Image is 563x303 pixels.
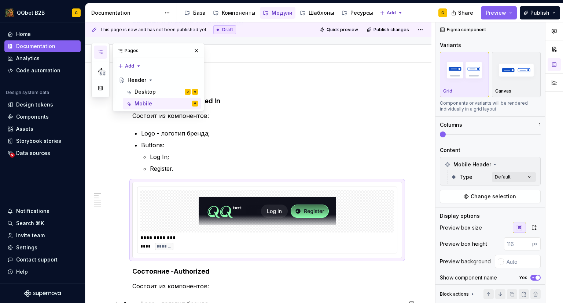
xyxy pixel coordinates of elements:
button: Quick preview [317,25,361,35]
a: Модули [260,7,295,19]
div: Ресурсы [350,9,373,17]
div: Content [440,147,460,154]
div: G [75,10,78,16]
a: DesktopGG [123,86,201,98]
span: Publish changes [374,27,409,33]
p: Register. [150,164,402,173]
span: Type [460,173,472,181]
div: Data sources [16,149,50,157]
a: Шаблоны [297,7,337,19]
div: G [187,88,189,95]
div: Default [495,174,511,180]
a: Design tokens [4,99,81,111]
span: 62 [99,70,106,76]
svg: Supernova Logo [24,290,61,297]
input: 116 [504,237,532,250]
div: Design tokens [16,101,53,108]
button: Contact support [4,254,81,266]
span: Change selection [471,193,516,200]
span: Add [387,10,396,16]
p: Log In; [150,152,402,161]
a: Documentation [4,40,81,52]
a: Code automation [4,65,81,76]
a: Assets [4,123,81,135]
a: MobileG [123,98,201,109]
img: 491028fe-7948-47f3-9fb2-82dab60b8b20.png [5,8,14,17]
p: Canvas [495,88,511,94]
div: Block actions [440,291,469,297]
div: Preview box height [440,240,487,248]
a: Settings [4,242,81,253]
span: Draft [222,27,233,33]
div: Preview background [440,258,491,265]
input: Auto [504,255,541,268]
div: Components or variants will be rendered individually in a grid layout [440,100,541,112]
button: Default [492,172,536,182]
button: placeholderGrid [440,52,489,97]
p: Состоит из компонентов: [132,111,402,120]
div: Mobile Header [442,159,539,170]
div: Design system data [6,90,49,95]
a: Data sources [4,147,81,159]
button: Add [116,61,143,71]
button: Change selection [440,190,541,203]
a: Ресурсы [339,7,376,19]
span: Quick preview [327,27,358,33]
div: Settings [16,244,37,251]
button: Publish [520,6,560,19]
span: Mobile Header [453,161,491,168]
span: Publish [530,9,549,17]
div: Assets [16,125,33,133]
div: Columns [440,121,462,129]
div: Components [16,113,49,120]
a: Invite team [4,230,81,241]
div: Home [16,30,31,38]
p: Состоит из компонентов: [132,282,402,291]
span: Share [458,9,473,17]
div: Notifications [16,208,49,215]
div: Модули [272,9,292,17]
div: Invite team [16,232,45,239]
a: Home [4,28,81,40]
div: Help [16,268,28,275]
p: 1 [539,122,541,128]
p: Grid [443,88,452,94]
button: Preview [481,6,517,19]
div: Variants [440,42,461,49]
button: Search ⌘K [4,217,81,229]
label: Yes [519,275,527,281]
div: Preview box size [440,224,482,231]
p: Buttons: [141,141,402,149]
div: Page tree [116,74,201,109]
div: Documentation [16,43,55,50]
span: This page is new and has not been published yet. [100,27,207,33]
div: G [194,100,196,107]
img: placeholder [495,57,538,83]
button: Add [378,8,405,18]
div: Desktop [135,88,156,95]
p: px [532,241,538,247]
div: База [193,9,206,17]
div: Header [128,76,146,84]
a: Компоненты [210,7,258,19]
button: Help [4,266,81,278]
button: QQbet B2BG [1,5,84,21]
div: Show component name [440,274,497,281]
div: Mobile [135,100,152,107]
div: Компоненты [222,9,255,17]
button: Share [448,6,478,19]
button: Publish changes [364,25,412,35]
strong: Состояние - [132,267,174,275]
button: placeholderCanvas [492,52,541,97]
div: Contact support [16,256,58,263]
div: G [194,88,196,95]
p: Logo - логотип бренда; [141,129,402,138]
img: placeholder [443,57,486,83]
div: Шаблоны [309,9,334,17]
div: Analytics [16,55,40,62]
div: Documentation [91,9,161,17]
span: Add [125,63,134,69]
div: Code automation [16,67,60,74]
div: Storybook stories [16,137,61,145]
div: G [441,10,444,16]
